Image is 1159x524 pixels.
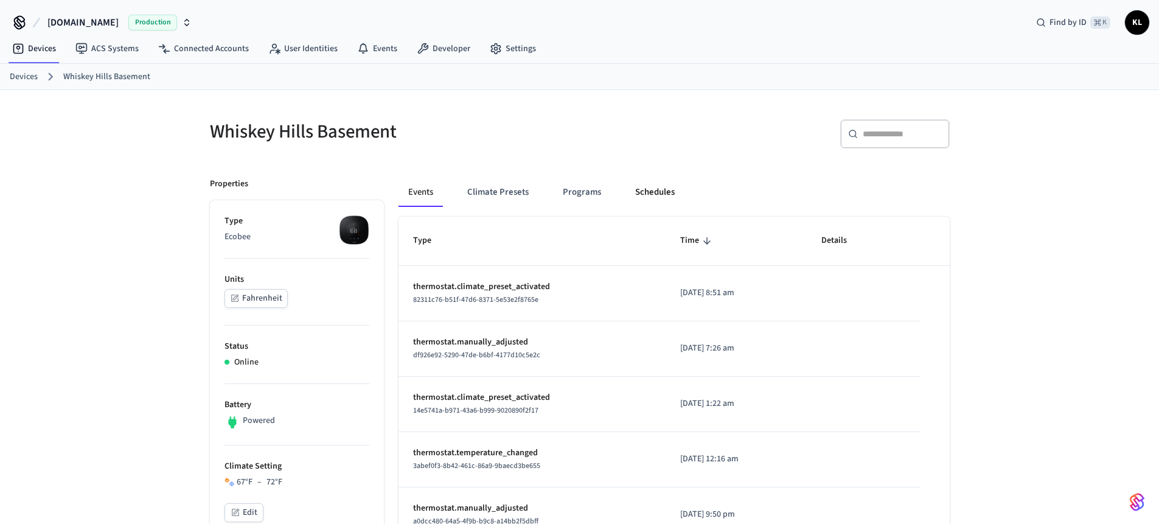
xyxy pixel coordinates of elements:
[1026,12,1120,33] div: Find by ID⌘ K
[413,447,651,459] p: thermostat.temperature_changed
[1125,10,1149,35] button: KL
[480,38,546,60] a: Settings
[224,273,369,286] p: Units
[210,119,573,144] h5: Whiskey Hills Basement
[224,340,369,353] p: Status
[680,397,792,410] p: [DATE] 1:22 am
[680,287,792,299] p: [DATE] 8:51 am
[259,38,347,60] a: User Identities
[407,38,480,60] a: Developer
[413,391,651,404] p: thermostat.climate_preset_activated
[66,38,148,60] a: ACS Systems
[1090,16,1110,29] span: ⌘ K
[1049,16,1087,29] span: Find by ID
[63,71,150,83] a: Whiskey Hills Basement
[224,215,369,228] p: Type
[257,476,262,489] span: –
[10,71,38,83] a: Devices
[680,342,792,355] p: [DATE] 7:26 am
[399,178,443,207] button: Events
[821,231,863,250] span: Details
[625,178,684,207] button: Schedules
[2,38,66,60] a: Devices
[148,38,259,60] a: Connected Accounts
[553,178,611,207] button: Programs
[47,15,119,30] span: [DOMAIN_NAME]
[413,295,538,305] span: 82311c76-b51f-47d6-8371-5e53e2f8765e
[1130,492,1144,512] img: SeamLogoGradient.69752ec5.svg
[237,476,282,489] div: 67 °F 72 °F
[224,399,369,411] p: Battery
[413,281,651,293] p: thermostat.climate_preset_activated
[224,477,234,487] img: Heat Cool
[128,15,177,30] span: Production
[339,215,369,245] img: ecobee_lite_3
[224,289,288,308] button: Fahrenheit
[680,453,792,466] p: [DATE] 12:16 am
[1126,12,1148,33] span: KL
[234,356,259,369] p: Online
[413,350,540,360] span: df926e92-5290-47de-b6bf-4177d10c5e2c
[210,178,248,190] p: Properties
[224,231,369,243] p: Ecobee
[680,508,792,521] p: [DATE] 9:50 pm
[413,405,538,416] span: 14e5741a-b971-43a6-b999-9020890f2f17
[680,231,715,250] span: Time
[413,336,651,349] p: thermostat.manually_adjusted
[413,461,540,471] span: 3abef0f3-8b42-461c-86a9-9baecd3be655
[458,178,538,207] button: Climate Presets
[347,38,407,60] a: Events
[243,414,275,427] p: Powered
[413,502,651,515] p: thermostat.manually_adjusted
[413,231,447,250] span: Type
[224,503,263,522] button: Edit
[224,460,369,473] p: Climate Setting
